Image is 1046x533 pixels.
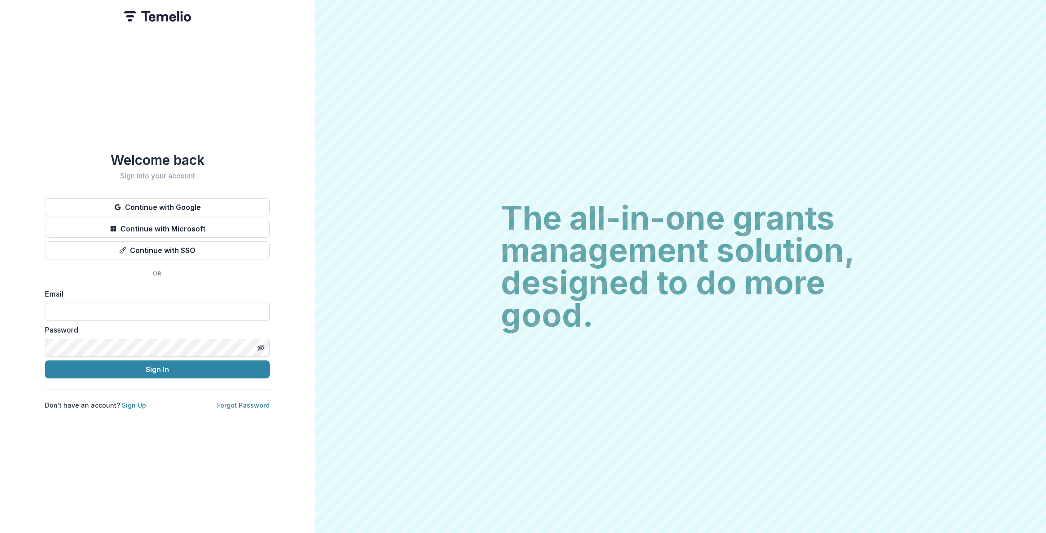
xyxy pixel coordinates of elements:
h1: Welcome back [45,152,270,168]
button: Toggle password visibility [254,341,268,355]
button: Continue with Google [45,198,270,216]
a: Sign Up [122,401,146,409]
button: Sign In [45,360,270,378]
p: Don't have an account? [45,400,146,410]
img: Temelio [124,11,191,22]
a: Forgot Password [217,401,270,409]
h2: Sign into your account [45,172,270,180]
button: Continue with Microsoft [45,220,270,238]
label: Password [45,324,264,335]
button: Continue with SSO [45,241,270,259]
label: Email [45,289,264,299]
